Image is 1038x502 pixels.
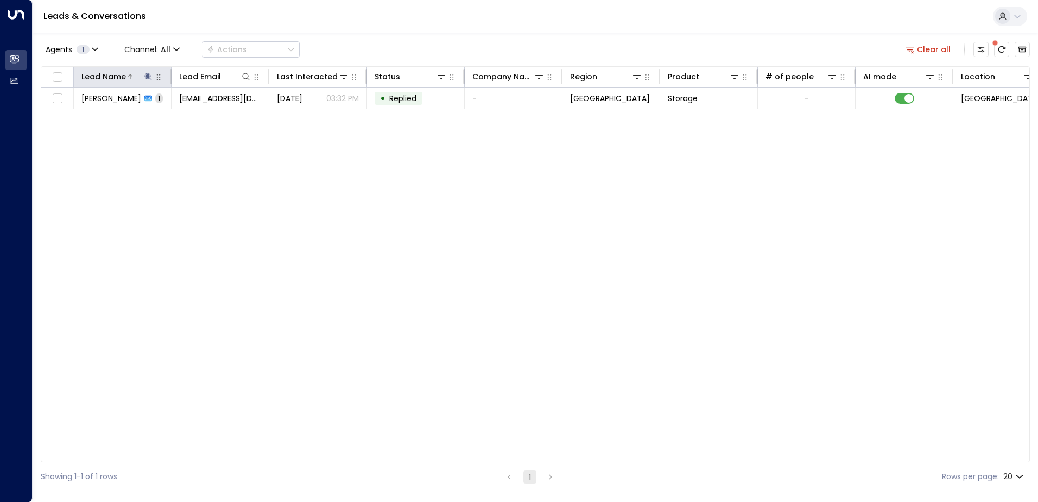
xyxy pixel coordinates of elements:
[277,70,349,83] div: Last Interacted
[161,45,170,54] span: All
[81,70,126,83] div: Lead Name
[120,42,184,57] button: Channel:All
[41,42,102,57] button: Agents1
[50,71,64,84] span: Toggle select all
[43,10,146,22] a: Leads & Conversations
[179,93,261,104] span: Kingapudelko@yahoo.co.uk
[1003,469,1026,485] div: 20
[202,41,300,58] div: Button group with a nested menu
[81,70,154,83] div: Lead Name
[179,70,221,83] div: Lead Email
[961,70,995,83] div: Location
[863,70,935,83] div: AI mode
[81,93,141,104] span: Kinga Pudelko
[668,93,698,104] span: Storage
[46,46,72,53] span: Agents
[570,70,597,83] div: Region
[502,470,558,484] nav: pagination navigation
[389,93,416,104] span: Replied
[375,70,447,83] div: Status
[77,45,90,54] span: 1
[155,93,163,103] span: 1
[277,93,302,104] span: Yesterday
[961,70,1033,83] div: Location
[179,70,251,83] div: Lead Email
[472,70,534,83] div: Company Name
[765,70,838,83] div: # of people
[942,471,999,482] label: Rows per page:
[41,471,117,482] div: Showing 1-1 of 1 rows
[765,70,814,83] div: # of people
[465,88,562,109] td: -
[207,45,247,54] div: Actions
[326,93,359,104] p: 03:32 PM
[472,70,545,83] div: Company Name
[901,42,955,57] button: Clear all
[202,41,300,58] button: Actions
[380,89,385,108] div: •
[570,93,650,104] span: Berkshire
[277,70,338,83] div: Last Interacted
[570,70,642,83] div: Region
[1015,42,1030,57] button: Archived Leads
[805,93,809,104] div: -
[863,70,896,83] div: AI mode
[994,42,1009,57] span: There are new threads available. Refresh the grid to view the latest updates.
[668,70,699,83] div: Product
[973,42,989,57] button: Customize
[523,470,536,484] button: page 1
[50,92,64,105] span: Toggle select row
[668,70,740,83] div: Product
[375,70,400,83] div: Status
[120,42,184,57] span: Channel:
